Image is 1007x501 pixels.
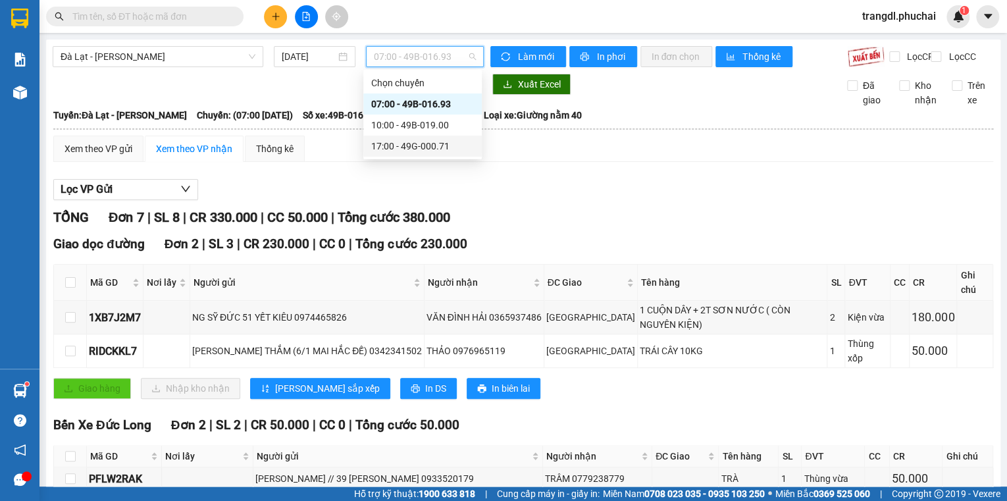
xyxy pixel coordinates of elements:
th: CR [910,265,957,301]
span: trangdl.phuchai [852,8,946,24]
div: 1 CUỘN DÂY + 2T SƠN NƯỚC ( CÒN NGUYÊN KIỆN) [640,303,825,332]
div: 1XB7J2M7 [89,309,141,326]
div: Kiện vừa [847,310,888,325]
button: In đơn chọn [640,46,712,67]
th: CC [865,446,890,467]
td: PFLW2RAK [87,467,162,490]
div: 0862894658 [154,59,260,77]
button: downloadXuất Excel [492,74,571,95]
span: TỔNG [53,209,89,225]
div: PFLW2RAK [89,471,159,487]
button: downloadNhập kho nhận [141,378,240,399]
span: Trên xe [962,78,994,107]
th: Tên hàng [719,446,779,467]
div: [PERSON_NAME] ( THÔN 1 [GEOGRAPHIC_DATA] ) [11,43,145,106]
th: CC [891,265,910,301]
span: 1 [962,6,966,15]
span: | [880,487,882,501]
strong: 1900 633 818 [419,488,475,499]
button: aim [325,5,348,28]
span: Gửi: [11,13,32,26]
button: syncLàm mới [490,46,566,67]
div: 180.000 [912,308,954,327]
span: | [260,209,263,225]
div: [PERSON_NAME] THẮM (6/1 MAI HẮC ĐẾ) 0342341502 [192,344,422,358]
div: Xem theo VP gửi [65,142,132,156]
span: download [503,80,512,90]
div: VĂN ĐÌNH HẢI 0365937486 [426,310,541,325]
button: printerIn biên lai [467,378,540,399]
span: DĐ: [154,84,173,98]
span: Thống kê [742,49,782,64]
span: Nơi lấy [165,449,240,463]
span: ĐC Giao [548,275,624,290]
button: sort-ascending[PERSON_NAME] sắp xếp [250,378,390,399]
span: | [485,487,487,501]
th: SL [827,265,845,301]
div: Thống kê [256,142,294,156]
span: Cung cấp máy in - giấy in: [497,487,600,501]
button: plus [264,5,287,28]
span: | [348,417,351,433]
div: 1 [781,471,799,486]
span: 07:00 - 49B-016.93 [374,47,477,66]
span: Nhận: [154,13,186,26]
img: warehouse-icon [13,86,27,99]
span: Người gửi [257,449,529,463]
span: sync [501,52,512,63]
img: icon-new-feature [952,11,964,22]
span: | [349,236,352,251]
div: [GEOGRAPHIC_DATA] [546,310,635,325]
img: logo-vxr [11,9,28,28]
span: CC 0 [319,236,346,251]
td: 1XB7J2M7 [87,301,143,334]
span: bar-chart [726,52,737,63]
button: Lọc VP Gửi [53,179,198,200]
span: | [330,209,334,225]
button: printerIn phơi [569,46,637,67]
span: | [313,236,316,251]
span: Bến Xe Đức Long [53,417,151,433]
span: ĐC Giao [656,449,705,463]
div: Chọn chuyến [363,72,482,93]
div: THẢO 0976965119 [426,344,541,358]
span: | [237,236,240,251]
div: Thùng vừa [804,471,862,486]
div: 1 [829,344,842,358]
span: SL 3 [209,236,234,251]
div: 10:00 - 49B-019.00 [371,118,474,132]
span: down [180,184,191,194]
span: | [244,417,247,433]
span: Làm mới [517,49,555,64]
b: Tuyến: Đà Lạt - [PERSON_NAME] [53,110,187,120]
span: CR 230.000 [244,236,309,251]
span: Mã GD [90,275,130,290]
strong: 0369 525 060 [813,488,870,499]
th: ĐVT [802,446,865,467]
span: Lọc VP Gửi [61,181,113,198]
span: | [209,417,212,433]
span: aim [332,12,341,21]
span: search [55,12,64,21]
span: CC 50.000 [267,209,327,225]
span: Nơi lấy [147,275,176,290]
span: Người nhận [546,449,638,463]
span: Miền Nam [603,487,765,501]
span: In phơi [596,49,627,64]
span: Hỗ trợ kỹ thuật: [354,487,475,501]
div: TRÀ [721,471,776,486]
span: Miền Bắc [775,487,870,501]
span: sort-ascending [261,384,270,394]
div: NG SỸ ĐỨC 51 YẾT KIÊU 0974465826 [192,310,422,325]
div: TRÁI CÂY 10KG [640,344,825,358]
span: Số xe: 49B-016.93 [303,108,376,122]
button: file-add [295,5,318,28]
div: RIDCKKL7 [89,343,141,359]
span: Loại xe: Giường nằm 40 [484,108,582,122]
th: CR [890,446,942,467]
span: caret-down [982,11,994,22]
span: file-add [301,12,311,21]
div: Xem theo VP nhận [156,142,232,156]
div: Chọn chuyến [371,76,474,90]
span: Kho nhận [910,78,942,107]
